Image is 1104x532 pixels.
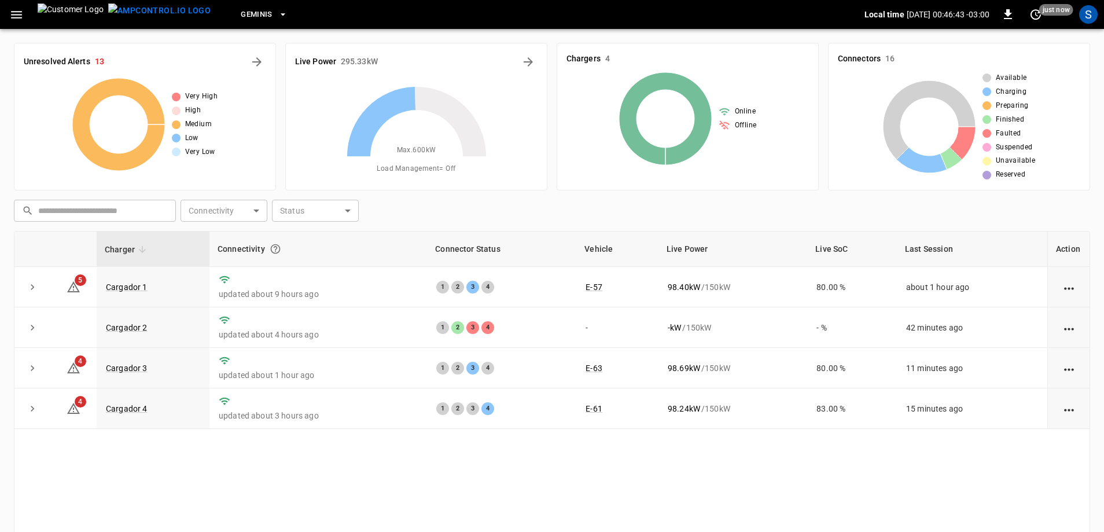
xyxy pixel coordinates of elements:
a: Cargador 3 [106,364,148,373]
a: Cargador 2 [106,323,148,332]
p: updated about 3 hours ago [219,410,418,421]
span: Available [996,72,1027,84]
h6: 295.33 kW [341,56,378,68]
h6: Chargers [566,53,601,65]
div: 3 [466,362,479,375]
td: 42 minutes ago [897,307,1047,348]
span: 4 [75,396,86,408]
a: Cargador 4 [106,404,148,413]
a: 4 [67,403,80,413]
a: 5 [67,281,80,291]
p: updated about 1 hour ago [219,369,418,381]
span: Suspended [996,142,1033,153]
div: action cell options [1062,362,1076,374]
th: Action [1047,232,1090,267]
td: - [576,307,658,348]
div: 4 [481,281,494,293]
a: E-63 [586,364,602,373]
div: 1 [436,281,449,293]
p: updated about 9 hours ago [219,288,418,300]
div: 1 [436,321,449,334]
p: 98.40 kW [668,281,700,293]
span: Max. 600 kW [397,145,436,156]
h6: 13 [95,56,104,68]
div: / 150 kW [668,281,798,293]
div: 2 [451,281,464,293]
button: expand row [24,400,41,417]
span: Preparing [996,100,1029,112]
a: 4 [67,363,80,372]
h6: Unresolved Alerts [24,56,90,68]
td: 11 minutes ago [897,348,1047,388]
p: [DATE] 00:46:43 -03:00 [907,9,989,20]
span: Low [185,133,198,144]
span: Medium [185,119,212,130]
img: ampcontrol.io logo [108,3,211,18]
th: Connector Status [427,232,576,267]
td: 15 minutes ago [897,388,1047,429]
div: 2 [451,321,464,334]
td: about 1 hour ago [897,267,1047,307]
span: Very Low [185,146,215,158]
span: Finished [996,114,1024,126]
span: Load Management = Off [377,163,455,175]
button: set refresh interval [1026,5,1045,24]
span: Geminis [241,8,273,21]
button: expand row [24,359,41,377]
span: Charger [105,243,150,256]
div: Connectivity [218,239,419,259]
p: updated about 4 hours ago [219,329,418,340]
span: Online [735,106,756,118]
a: E-57 [586,282,602,292]
button: expand row [24,278,41,296]
button: All Alerts [248,53,266,71]
h6: Live Power [295,56,336,68]
p: Local time [864,9,904,20]
div: 3 [466,402,479,415]
span: Very High [185,91,218,102]
span: Offline [735,120,757,131]
td: 80.00 % [807,267,897,307]
p: - kW [668,322,681,333]
span: 4 [75,355,86,367]
img: Customer Logo [38,3,104,25]
div: action cell options [1062,403,1076,414]
p: 98.69 kW [668,362,700,374]
div: 3 [466,281,479,293]
h6: 4 [605,53,610,65]
button: expand row [24,319,41,336]
h6: Connectors [838,53,881,65]
h6: 16 [885,53,895,65]
div: 2 [451,362,464,375]
div: / 150 kW [668,403,798,414]
div: 4 [481,402,494,415]
div: 2 [451,402,464,415]
div: 3 [466,321,479,334]
button: Connection between the charger and our software. [265,239,286,259]
div: action cell options [1062,281,1076,293]
div: / 150 kW [668,322,798,333]
span: Faulted [996,128,1021,140]
span: 5 [75,274,86,286]
div: 4 [481,362,494,375]
th: Live SoC [807,232,897,267]
th: Live Power [658,232,807,267]
div: 1 [436,402,449,415]
div: 1 [436,362,449,375]
a: E-61 [586,404,602,413]
button: Energy Overview [519,53,538,71]
a: Cargador 1 [106,282,148,292]
p: 98.24 kW [668,403,700,414]
td: 83.00 % [807,388,897,429]
td: 80.00 % [807,348,897,388]
button: Geminis [236,3,292,26]
div: profile-icon [1079,5,1098,24]
div: action cell options [1062,322,1076,333]
th: Vehicle [576,232,658,267]
span: just now [1039,4,1073,16]
div: 4 [481,321,494,334]
div: / 150 kW [668,362,798,374]
span: Charging [996,86,1026,98]
span: Reserved [996,169,1025,181]
span: Unavailable [996,155,1035,167]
